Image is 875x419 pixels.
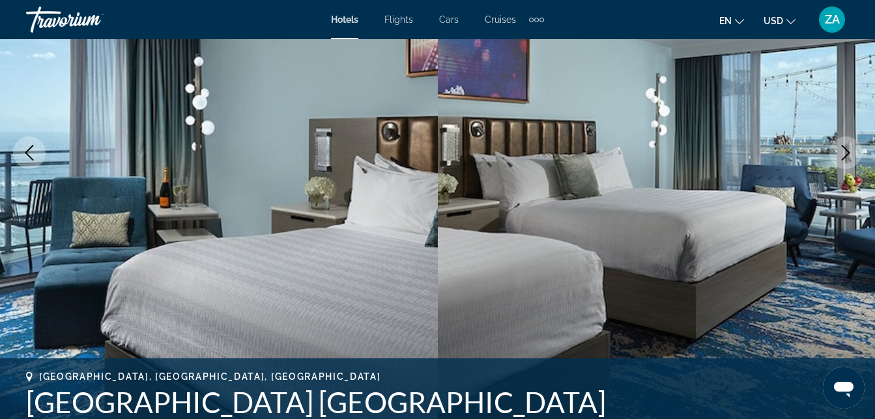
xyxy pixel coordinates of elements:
button: User Menu [815,6,849,33]
button: Change currency [764,11,796,30]
iframe: Button to launch messaging window [823,367,865,409]
button: Extra navigation items [529,9,544,30]
button: Change language [719,11,744,30]
a: Cars [439,14,459,25]
a: Hotels [331,14,358,25]
span: en [719,16,732,26]
a: Travorium [26,3,156,37]
a: Flights [384,14,413,25]
span: USD [764,16,783,26]
a: Cruises [485,14,516,25]
span: [GEOGRAPHIC_DATA], [GEOGRAPHIC_DATA], [GEOGRAPHIC_DATA] [39,371,380,382]
span: ZA [825,13,840,26]
h1: [GEOGRAPHIC_DATA] [GEOGRAPHIC_DATA] [26,385,849,419]
button: Next image [829,136,862,169]
button: Previous image [13,136,46,169]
